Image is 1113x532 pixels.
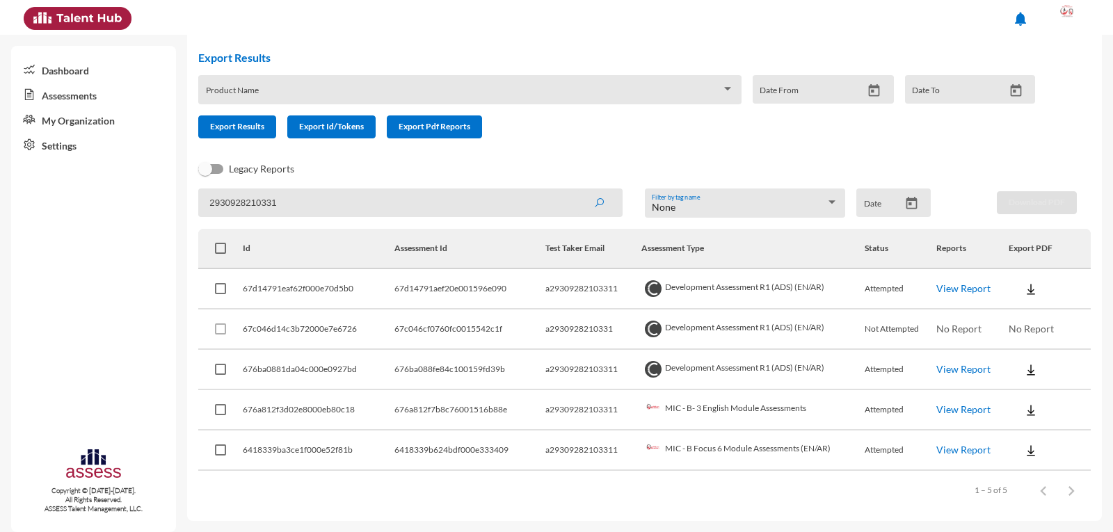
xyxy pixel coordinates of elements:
a: View Report [936,444,991,456]
td: Development Assessment R1 (ADS) (EN/AR) [641,269,865,309]
a: Assessments [11,82,176,107]
a: Settings [11,132,176,157]
button: Export Pdf Reports [387,115,482,138]
a: My Organization [11,107,176,132]
button: Open calendar [862,83,886,98]
td: Development Assessment R1 (ADS) (EN/AR) [641,350,865,390]
button: Open calendar [899,196,924,211]
span: No Report [936,323,982,334]
td: a29309282103311 [545,269,641,309]
button: Next page [1057,476,1085,504]
a: View Report [936,403,991,415]
td: Attempted [865,430,936,471]
input: Search by name, token, assessment type, etc. [198,188,622,217]
td: a29309282103311 [545,390,641,430]
span: Export Id/Tokens [299,121,364,131]
td: a29309282103311 [545,350,641,390]
a: View Report [936,282,991,294]
td: 67c046cf0760fc0015542c1f [394,309,546,350]
td: 67c046d14c3b72000e7e6726 [243,309,394,350]
p: Copyright © [DATE]-[DATE]. All Rights Reserved. ASSESS Talent Management, LLC. [11,486,176,513]
span: Export Pdf Reports [399,121,470,131]
td: 67d14791eaf62f000e70d5b0 [243,269,394,309]
button: Export Id/Tokens [287,115,376,138]
td: 6418339ba3ce1f000e52f81b [243,430,394,471]
button: Export Results [198,115,276,138]
td: Attempted [865,350,936,390]
h2: Export Results [198,51,1046,64]
div: 1 – 5 of 5 [975,485,1007,495]
span: Download PDF [1009,197,1065,207]
td: 676a812f7b8c76001516b88e [394,390,546,430]
td: 676ba0881da04c000e0927bd [243,350,394,390]
th: Assessment Id [394,229,546,269]
td: 676a812f3d02e8000eb80c18 [243,390,394,430]
mat-icon: notifications [1012,10,1029,27]
th: Test Taker Email [545,229,641,269]
a: View Report [936,363,991,375]
td: 6418339b624bdf000e333409 [394,430,546,471]
td: 67d14791aef20e001596e090 [394,269,546,309]
span: No Report [1009,323,1054,334]
span: None [652,201,675,213]
button: Previous page [1030,476,1057,504]
button: Open calendar [1004,83,1028,98]
th: Status [865,229,936,269]
td: MIC - B Focus 6 Module Assessments (EN/AR) [641,430,865,471]
a: Dashboard [11,57,176,82]
td: 676ba088fe84c100159fd39b [394,350,546,390]
img: assesscompany-logo.png [65,447,122,483]
th: Export PDF [1009,229,1091,269]
button: Download PDF [997,191,1077,214]
td: Development Assessment R1 (ADS) (EN/AR) [641,309,865,350]
span: Export Results [210,121,264,131]
td: Attempted [865,269,936,309]
td: MIC - B- 3 English Module Assessments [641,390,865,430]
mat-paginator: Select page [198,471,1091,510]
th: Id [243,229,394,269]
th: Reports [936,229,1008,269]
td: Attempted [865,390,936,430]
td: a29309282103311 [545,430,641,471]
th: Assessment Type [641,229,865,269]
span: Legacy Reports [229,161,294,177]
td: Not Attempted [865,309,936,350]
td: a2930928210331 [545,309,641,350]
